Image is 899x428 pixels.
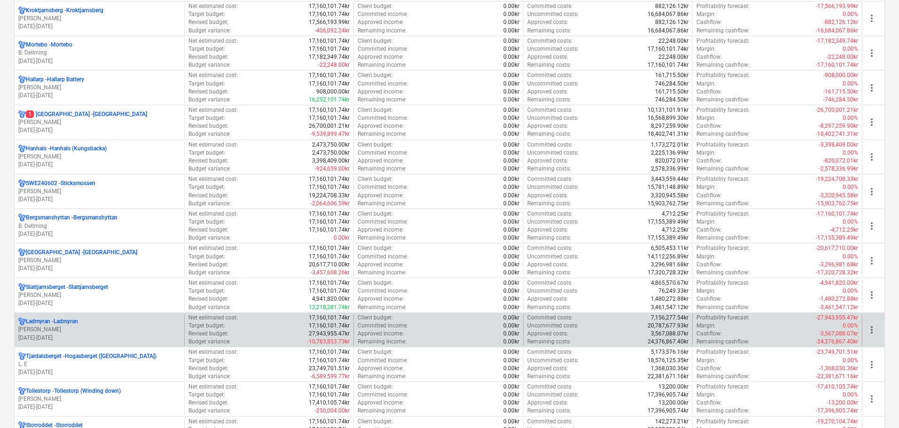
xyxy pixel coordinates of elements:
p: Hallarp - Hallarp Battery [26,76,84,84]
p: 0.00kr [503,200,519,208]
p: -22,248.00kr [318,61,350,69]
p: -3,320,945.58kr [819,192,858,200]
span: more_vert [866,47,877,59]
p: 0.00% [843,10,858,18]
p: 0.00kr [503,114,519,122]
p: Approved income : [358,226,404,234]
p: Target budget : [188,80,225,88]
p: 0.00kr [503,149,519,157]
p: [PERSON_NAME] [18,257,180,265]
p: Remaining costs : [527,61,571,69]
p: Margin : [696,218,716,226]
p: -924,659.00kr [315,165,350,173]
span: more_vert [866,13,877,24]
span: more_vert [866,255,877,266]
p: Margin : [696,10,716,18]
p: Approved costs : [527,88,568,96]
div: Project has multi currencies enabled [18,214,26,222]
p: 17,160,101.74kr [648,45,688,53]
div: Project has multi currencies enabled [18,145,26,153]
p: 0.00kr [503,122,519,130]
p: Client budget : [358,210,393,218]
p: 15,903,762.75kr [648,200,688,208]
p: 4,712.25kr [662,226,688,234]
p: Budget variance : [188,96,231,104]
p: Ladmyran - Ladmyran [26,318,78,326]
p: Margin : [696,45,716,53]
p: Target budget : [188,218,225,226]
p: 8,297,259.90kr [651,122,688,130]
p: Remaining cashflow : [696,130,750,138]
p: Uncommitted costs : [527,80,578,88]
p: Approved income : [358,88,404,96]
p: Client budget : [358,175,393,183]
span: more_vert [866,220,877,232]
p: 17,160,101.74kr [309,10,350,18]
p: Margin : [696,80,716,88]
p: Net estimated cost : [188,71,238,79]
p: Committed income : [358,149,408,157]
p: 17,182,349.74kr [309,53,350,61]
p: 0.00kr [503,106,519,114]
div: Project has multi currencies enabled [18,387,26,395]
p: 0.00kr [503,18,519,26]
div: Project has multi currencies enabled [18,76,26,84]
p: 17,160,101.74kr [648,61,688,69]
p: Approved costs : [527,192,568,200]
p: 0.00kr [334,234,350,242]
p: Mortebo - Mortebo [26,41,72,49]
p: Committed income : [358,183,408,191]
p: Revised budget : [188,226,228,234]
p: 0.00kr [503,226,519,234]
p: Remaining income : [358,27,407,35]
p: 19,224,708.33kr [309,192,350,200]
p: Remaining costs : [527,27,571,35]
p: Profitability forecast : [696,71,750,79]
p: 0.00kr [503,141,519,149]
p: -161,715.50kr [823,88,858,96]
p: [PERSON_NAME] [18,187,180,195]
p: -9,539,899.47kr [311,130,350,138]
p: Committed costs : [527,37,572,45]
div: Project has multi currencies enabled [18,249,26,257]
p: Uncommitted costs : [527,149,578,157]
p: Cashflow : [696,18,722,26]
div: Mortebo -MorteboB. Dellming[DATE]-[DATE] [18,41,180,65]
p: Tollestorp - Tollestorp (Winding down) [26,387,121,395]
p: 22,248.00kr [658,37,688,45]
div: Tjardalsberget -Hogasberget ([GEOGRAPHIC_DATA])L. E[DATE]-[DATE] [18,352,180,376]
p: Target budget : [188,114,225,122]
p: 882,126.12kr [655,18,688,26]
span: more_vert [866,324,877,335]
div: Project has multi currencies enabled [18,283,26,291]
p: -17,566,193.99kr [816,2,858,10]
p: 161,715.50kr [655,71,688,79]
div: Hanhals -Hanhals (Kungsbacka)[PERSON_NAME][DATE]-[DATE] [18,145,180,169]
p: Cashflow : [696,192,722,200]
p: Target budget : [188,45,225,53]
p: -406,092.24kr [315,27,350,35]
p: Net estimated cost : [188,141,238,149]
p: [DATE] - [DATE] [18,161,180,169]
p: -882,126.12kr [823,18,858,26]
p: -820,072.01kr [823,157,858,165]
iframe: Chat Widget [852,383,899,428]
p: Margin : [696,149,716,157]
p: Approved costs : [527,18,568,26]
p: 4,712.25kr [662,210,688,218]
p: 820,072.01kr [655,157,688,165]
p: [GEOGRAPHIC_DATA] - [GEOGRAPHIC_DATA] [26,249,137,257]
p: Remaining costs : [527,96,571,104]
p: Client budget : [358,37,393,45]
p: [PERSON_NAME] [18,395,180,403]
p: -17,160,101.74kr [816,61,858,69]
div: SWE240602 -Sticksmossen[PERSON_NAME][DATE]-[DATE] [18,179,180,203]
p: Uncommitted costs : [527,218,578,226]
p: 17,155,389.49kr [648,234,688,242]
p: 17,160,101.74kr [309,218,350,226]
p: 0.00kr [503,61,519,69]
p: [PERSON_NAME] [18,15,180,23]
p: [PERSON_NAME] [18,326,180,334]
span: more_vert [866,359,877,370]
p: Revised budget : [188,18,228,26]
